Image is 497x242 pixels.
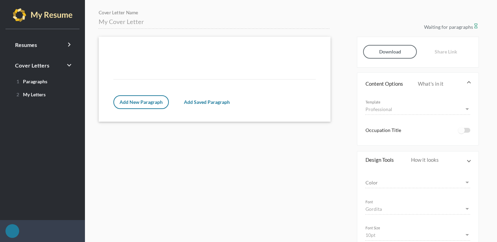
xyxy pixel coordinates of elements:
[16,78,19,84] span: 1
[15,62,49,69] span: Cover Letters
[365,231,470,239] mat-select: Font Size
[8,76,77,87] a: 1Paragraphs
[365,232,375,238] span: 10pt
[365,106,470,113] mat-select: Template
[99,17,330,26] input: Cover Letter Name
[13,8,73,22] img: my-resume-light.png
[365,80,412,87] mat-panel-title: Content Options
[363,45,417,59] button: Download
[365,126,470,135] li: Occupation Title
[113,95,169,109] button: Add New Paragraph
[120,99,163,105] span: Add New Paragraph
[16,92,19,97] span: 2
[365,156,406,163] mat-panel-title: Design Tools
[357,73,479,95] mat-expansion-panel-header: Content OptionsWhat's in it
[178,96,235,108] button: Add Saved Paragraph
[65,40,73,49] i: keyboard_arrow_right
[14,92,46,97] span: My Letters
[8,89,77,100] a: 2My Letters
[65,61,73,69] i: keyboard_arrow_right
[379,49,401,55] span: Download
[357,23,479,31] p: Waiting for paragraphs
[411,156,462,163] mat-panel-description: How it looks
[365,106,392,112] span: Professional
[473,23,479,29] i: hourglass_empty
[418,80,462,87] mat-panel-description: What's in it
[365,179,470,186] mat-select: Color
[435,49,457,55] span: Share Link
[419,45,472,59] button: Share Link
[365,179,464,186] span: Color
[357,95,479,145] div: Content OptionsWhat's in it
[357,152,479,168] mat-expansion-panel-header: Design ToolsHow it looks
[15,41,37,48] span: Resumes
[14,78,47,84] span: Paragraphs
[184,99,230,105] span: Add Saved Paragraph
[365,206,382,212] span: Gordita
[365,205,470,213] mat-select: Font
